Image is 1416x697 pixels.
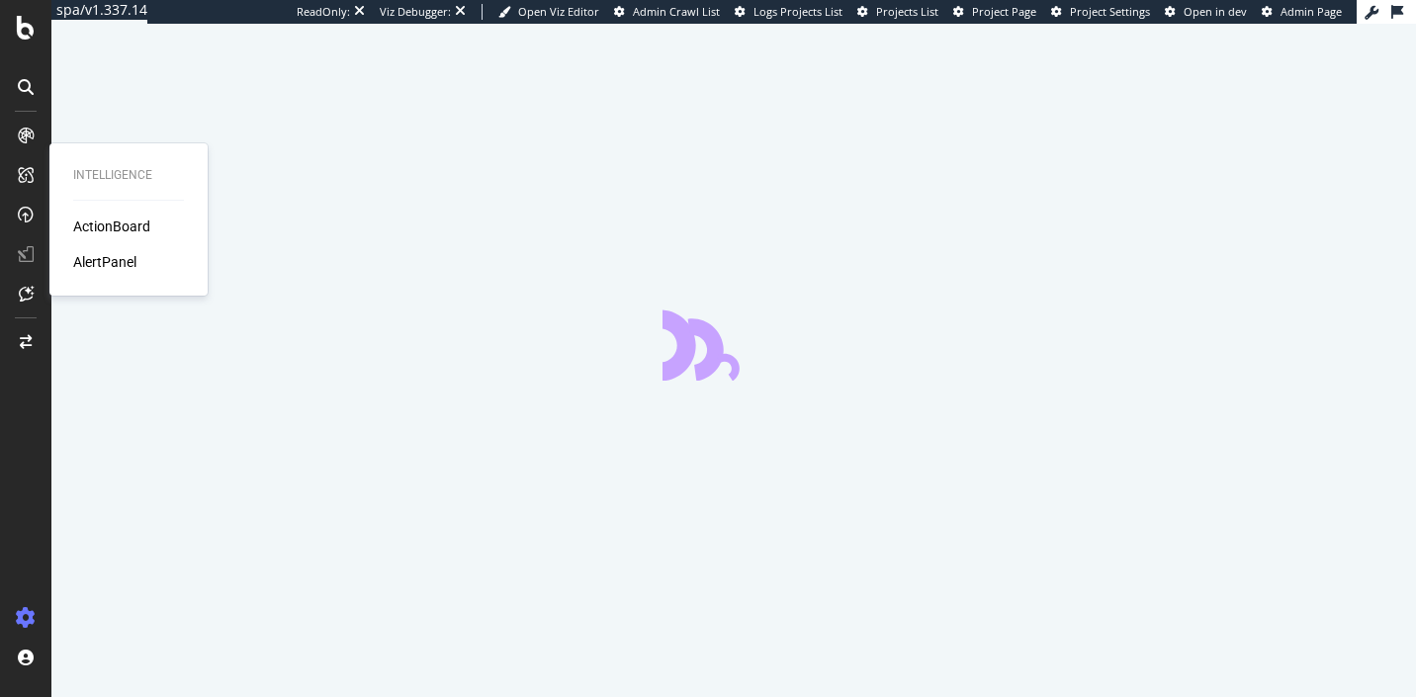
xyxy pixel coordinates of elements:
span: Project Settings [1070,4,1150,19]
div: Viz Debugger: [380,4,451,20]
a: Projects List [857,4,938,20]
a: AlertPanel [73,252,136,272]
div: ReadOnly: [297,4,350,20]
span: Open in dev [1184,4,1247,19]
a: Admin Crawl List [614,4,720,20]
a: Project Page [953,4,1036,20]
a: Open in dev [1165,4,1247,20]
span: Project Page [972,4,1036,19]
span: Admin Page [1281,4,1342,19]
span: Logs Projects List [753,4,842,19]
a: Admin Page [1262,4,1342,20]
span: Admin Crawl List [633,4,720,19]
a: ActionBoard [73,217,150,236]
div: animation [663,309,805,381]
span: Projects List [876,4,938,19]
div: Intelligence [73,167,184,184]
a: Open Viz Editor [498,4,599,20]
a: Logs Projects List [735,4,842,20]
span: Open Viz Editor [518,4,599,19]
a: Project Settings [1051,4,1150,20]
